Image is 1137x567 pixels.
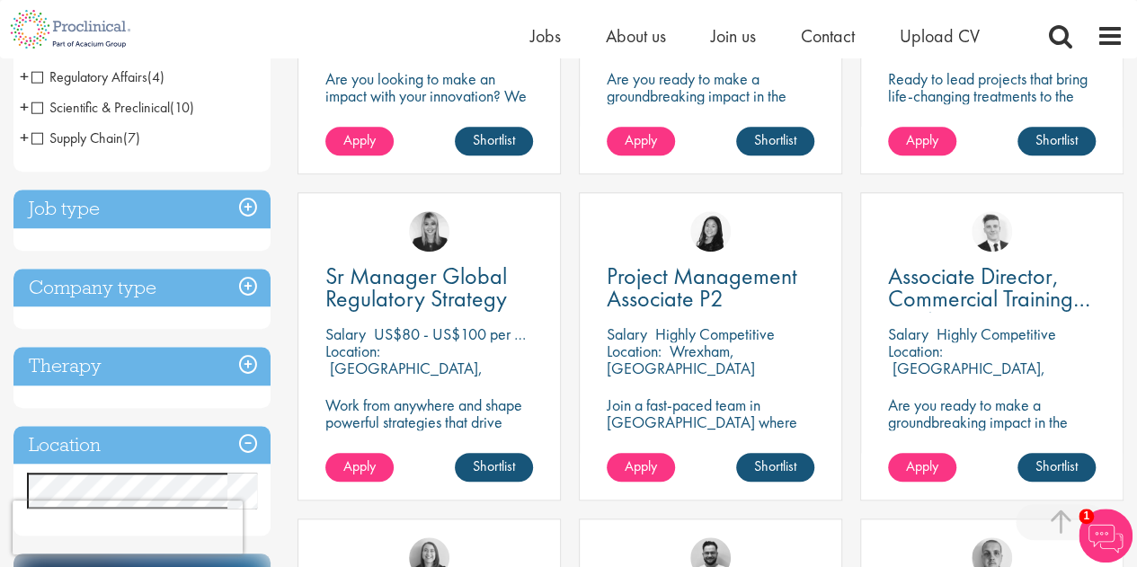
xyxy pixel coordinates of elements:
a: Project Management Associate P2 [607,265,814,310]
a: Shortlist [455,453,533,482]
a: Sr Manager Global Regulatory Strategy [325,265,533,310]
span: + [20,93,29,120]
p: US$80 - US$100 per hour [374,323,541,344]
h3: Company type [13,269,271,307]
a: Shortlist [736,127,814,155]
p: Highly Competitive [655,323,775,344]
a: Shortlist [1017,453,1096,482]
span: + [20,63,29,90]
iframe: reCAPTCHA [13,501,243,554]
img: Numhom Sudsok [690,211,731,252]
span: Supply Chain [31,128,140,147]
span: Scientific & Preclinical [31,98,194,117]
span: Apply [906,456,938,475]
span: (4) [147,67,164,86]
a: Jobs [530,24,561,48]
span: (10) [170,98,194,117]
span: Location: [888,341,943,361]
a: Contact [801,24,855,48]
a: Apply [607,453,675,482]
a: Shortlist [455,127,533,155]
a: Apply [888,453,956,482]
span: Salary [888,323,928,344]
img: Chatbot [1079,509,1133,563]
span: Apply [625,456,657,475]
span: (7) [123,128,140,147]
span: Regulatory Affairs [31,67,147,86]
a: Shortlist [1017,127,1096,155]
p: [GEOGRAPHIC_DATA], [GEOGRAPHIC_DATA] [325,358,483,395]
a: Upload CV [900,24,980,48]
span: Apply [343,456,376,475]
a: Join us [711,24,756,48]
img: Nicolas Daniel [972,211,1012,252]
p: Are you ready to make a groundbreaking impact in the world of biotechnology? Join a growing compa... [888,396,1096,499]
span: Location: [325,341,380,361]
span: Scientific & Preclinical [31,98,170,117]
span: Regulatory Affairs [31,67,164,86]
span: Project Management Associate P2 [607,261,797,314]
p: [GEOGRAPHIC_DATA], [GEOGRAPHIC_DATA] [888,358,1045,395]
p: Join a fast-paced team in [GEOGRAPHIC_DATA] where your project skills and scientific savvy drive ... [607,396,814,482]
h3: Therapy [13,347,271,385]
a: Apply [888,127,956,155]
p: Are you ready to make a groundbreaking impact in the world of biotechnology? Join a growing compa... [607,70,814,173]
a: About us [606,24,666,48]
span: Salary [325,323,366,344]
span: Apply [625,130,657,149]
p: Wrexham, [GEOGRAPHIC_DATA] [607,341,755,378]
h3: Location [13,426,271,465]
p: Are you looking to make an impact with your innovation? We are working with a well-established ph... [325,70,533,173]
span: Location: [607,341,662,361]
a: Associate Director, Commercial Training Lead [888,265,1096,310]
span: Supply Chain [31,128,123,147]
a: Apply [325,453,394,482]
span: 1 [1079,509,1094,524]
p: Ready to lead projects that bring life-changing treatments to the world? Join our client at the f... [888,70,1096,173]
span: Salary [607,323,647,344]
span: Associate Director, Commercial Training Lead [888,261,1090,336]
a: Shortlist [736,453,814,482]
h3: Job type [13,190,271,228]
img: Janelle Jones [409,211,449,252]
p: Work from anywhere and shape powerful strategies that drive results! Enjoy the freedom of remote ... [325,396,533,499]
span: + [20,124,29,151]
a: Apply [325,127,394,155]
span: Apply [343,130,376,149]
span: Sr Manager Global Regulatory Strategy [325,261,507,314]
p: Highly Competitive [937,323,1056,344]
span: Apply [906,130,938,149]
a: Apply [607,127,675,155]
